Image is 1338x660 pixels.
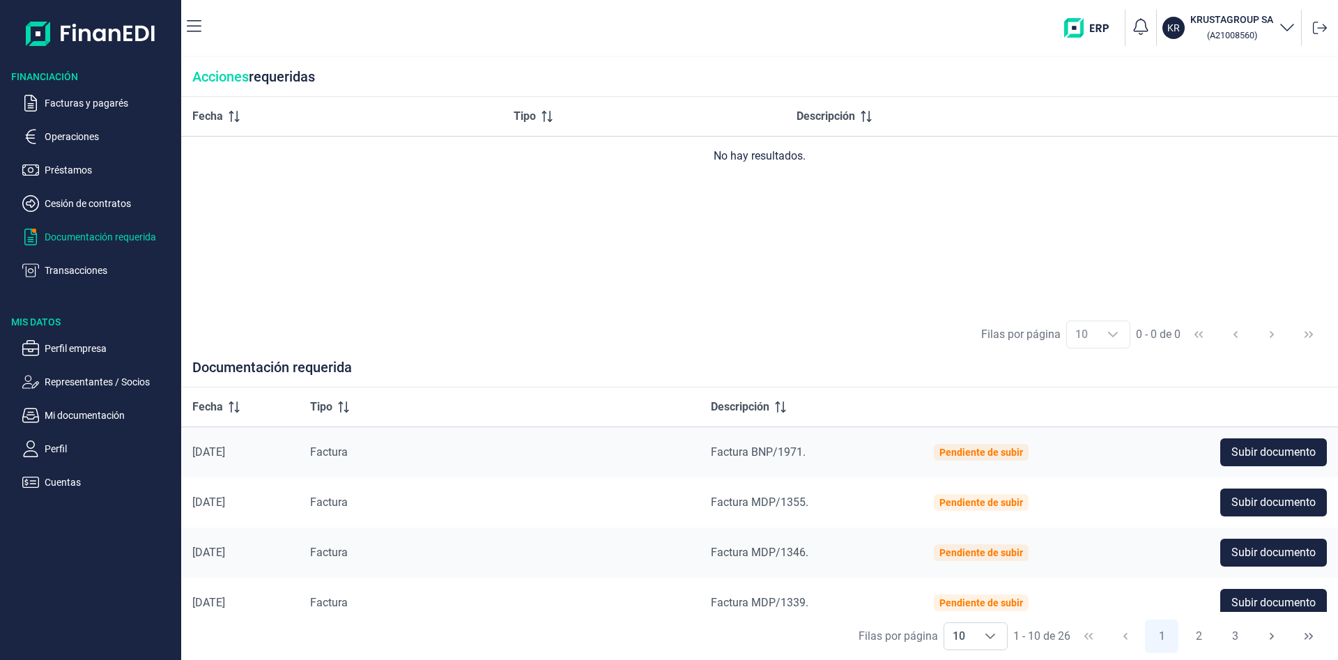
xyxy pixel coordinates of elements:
[939,597,1023,608] div: Pendiente de subir
[45,374,176,390] p: Representantes / Socios
[22,262,176,279] button: Transacciones
[1136,329,1181,340] span: 0 - 0 de 0
[859,628,938,645] div: Filas por página
[711,445,806,459] span: Factura BNP/1971.
[310,596,348,609] span: Factura
[711,496,808,509] span: Factura MDP/1355.
[1255,318,1289,351] button: Next Page
[22,474,176,491] button: Cuentas
[22,162,176,178] button: Préstamos
[1231,544,1316,561] span: Subir documento
[974,623,1007,650] div: Choose
[1292,318,1325,351] button: Last Page
[22,374,176,390] button: Representantes / Socios
[45,128,176,145] p: Operaciones
[1220,489,1327,516] button: Subir documento
[45,95,176,112] p: Facturas y pagarés
[22,229,176,245] button: Documentación requerida
[1162,13,1295,43] button: KRKRUSTAGROUP SA (A21008560)
[192,546,288,560] div: [DATE]
[192,148,1327,164] div: No hay resultados.
[45,162,176,178] p: Préstamos
[1231,594,1316,611] span: Subir documento
[1207,30,1257,40] small: Copiar cif
[939,447,1023,458] div: Pendiente de subir
[514,108,536,125] span: Tipo
[1072,620,1105,653] button: First Page
[939,547,1023,558] div: Pendiente de subir
[1167,21,1180,35] p: KR
[1231,444,1316,461] span: Subir documento
[45,474,176,491] p: Cuentas
[192,596,288,610] div: [DATE]
[45,229,176,245] p: Documentación requerida
[1182,620,1215,653] button: Page 2
[192,399,223,415] span: Fecha
[181,57,1338,97] div: requeridas
[711,546,808,559] span: Factura MDP/1346.
[22,340,176,357] button: Perfil empresa
[1220,539,1327,567] button: Subir documento
[22,440,176,457] button: Perfil
[310,445,348,459] span: Factura
[45,262,176,279] p: Transacciones
[944,623,974,650] span: 10
[310,546,348,559] span: Factura
[26,11,156,56] img: Logo de aplicación
[711,596,808,609] span: Factura MDP/1339.
[181,359,1338,387] div: Documentación requerida
[1220,589,1327,617] button: Subir documento
[192,108,223,125] span: Fecha
[1219,620,1252,653] button: Page 3
[1220,438,1327,466] button: Subir documento
[1292,620,1325,653] button: Last Page
[797,108,855,125] span: Descripción
[981,326,1061,343] div: Filas por página
[1255,620,1289,653] button: Next Page
[1219,318,1252,351] button: Previous Page
[192,68,249,85] span: Acciones
[939,497,1023,508] div: Pendiente de subir
[45,340,176,357] p: Perfil empresa
[1096,321,1130,348] div: Choose
[192,496,288,509] div: [DATE]
[45,195,176,212] p: Cesión de contratos
[1145,620,1178,653] button: Page 1
[22,407,176,424] button: Mi documentación
[1190,13,1273,26] h3: KRUSTAGROUP SA
[1109,620,1142,653] button: Previous Page
[45,407,176,424] p: Mi documentación
[1231,494,1316,511] span: Subir documento
[310,496,348,509] span: Factura
[192,445,288,459] div: [DATE]
[711,399,769,415] span: Descripción
[22,195,176,212] button: Cesión de contratos
[1182,318,1215,351] button: First Page
[45,440,176,457] p: Perfil
[310,399,332,415] span: Tipo
[22,95,176,112] button: Facturas y pagarés
[22,128,176,145] button: Operaciones
[1013,631,1070,642] span: 1 - 10 de 26
[1064,18,1119,38] img: erp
